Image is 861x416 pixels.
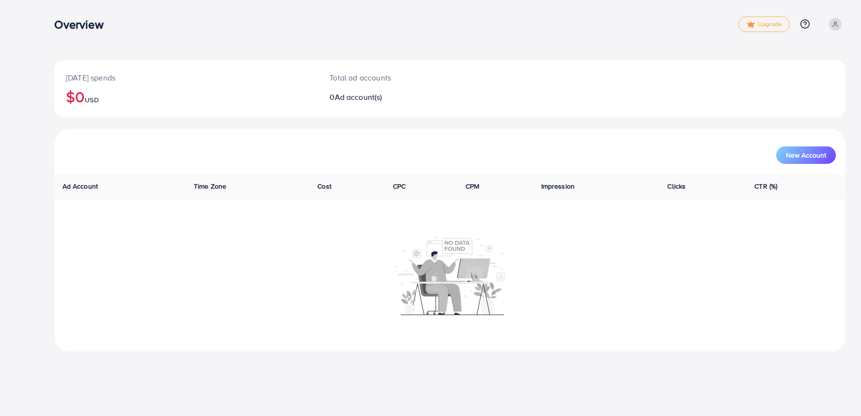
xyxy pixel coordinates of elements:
span: Ad Account [63,181,98,191]
h2: 0 [329,93,504,102]
h2: $0 [66,87,306,106]
h3: Overview [54,17,111,32]
span: CTR (%) [754,181,777,191]
span: Clicks [667,181,686,191]
span: New Account [786,152,826,159]
span: Cost [317,181,331,191]
span: CPC [393,181,406,191]
span: CPM [466,181,479,191]
span: Impression [541,181,575,191]
a: tickUpgrade [738,16,790,32]
button: New Account [776,146,836,164]
span: USD [85,95,98,105]
p: [DATE] spends [66,72,306,83]
img: No account [395,236,505,315]
img: tick [747,21,755,28]
span: Time Zone [194,181,226,191]
span: Ad account(s) [335,92,382,102]
span: Upgrade [747,21,782,28]
p: Total ad accounts [329,72,504,83]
